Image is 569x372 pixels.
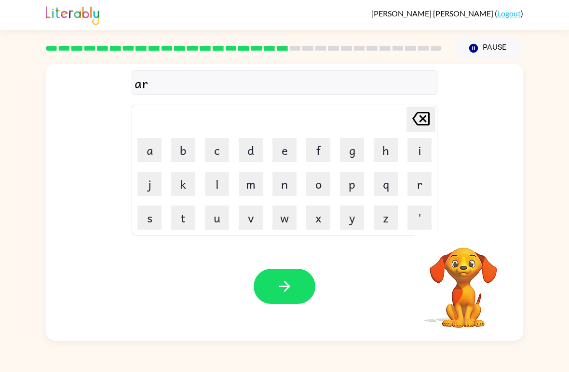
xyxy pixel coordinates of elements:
[272,172,297,196] button: n
[374,206,398,230] button: z
[415,233,512,329] video: Your browser must support playing .mp4 files to use Literably. Please try using another browser.
[453,37,523,59] button: Pause
[371,9,495,18] span: [PERSON_NAME] [PERSON_NAME]
[205,206,229,230] button: u
[407,172,432,196] button: r
[306,172,330,196] button: o
[497,9,521,18] a: Logout
[171,138,195,162] button: b
[340,206,364,230] button: y
[239,172,263,196] button: m
[205,138,229,162] button: c
[371,9,523,18] div: ( )
[171,206,195,230] button: t
[374,172,398,196] button: q
[135,73,434,93] div: ar
[137,138,162,162] button: a
[407,206,432,230] button: '
[205,172,229,196] button: l
[407,138,432,162] button: i
[272,138,297,162] button: e
[374,138,398,162] button: h
[239,138,263,162] button: d
[272,206,297,230] button: w
[306,138,330,162] button: f
[137,172,162,196] button: j
[137,206,162,230] button: s
[340,172,364,196] button: p
[46,4,99,25] img: Literably
[239,206,263,230] button: v
[306,206,330,230] button: x
[340,138,364,162] button: g
[171,172,195,196] button: k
